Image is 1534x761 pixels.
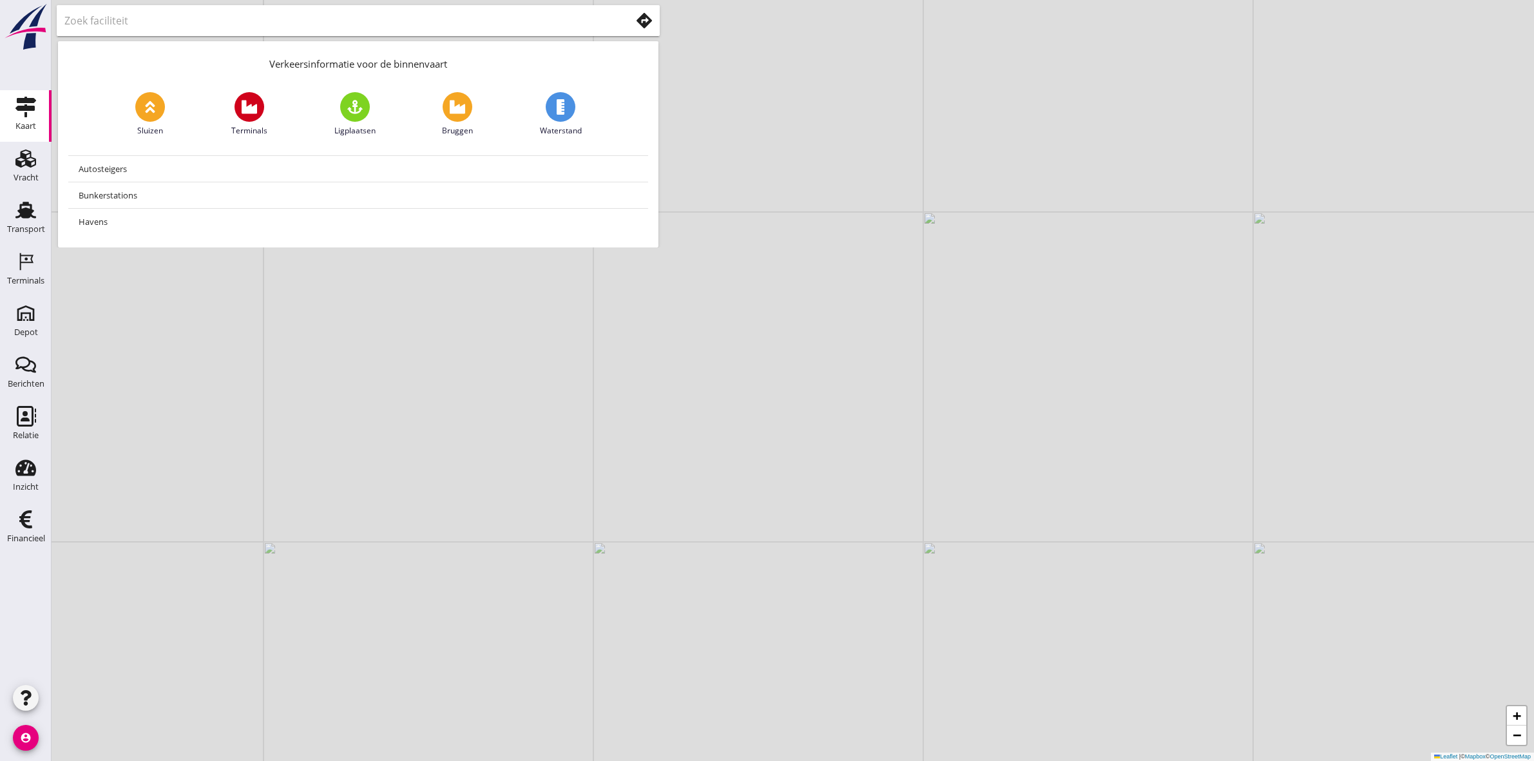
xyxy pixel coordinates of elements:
span: Bruggen [442,125,473,137]
i: account_circle [13,725,39,751]
div: Kaart [15,122,36,130]
span: Sluizen [137,125,163,137]
a: Zoom out [1507,726,1526,745]
div: Vracht [14,173,39,182]
span: Terminals [231,125,267,137]
span: Ligplaatsen [334,125,376,137]
a: Sluizen [135,92,165,137]
div: Depot [14,328,38,336]
span: − [1513,727,1521,743]
div: Havens [79,214,638,229]
div: Relatie [13,431,39,439]
div: Terminals [7,276,44,285]
span: | [1459,753,1461,760]
span: Waterstand [540,125,582,137]
a: Ligplaatsen [334,92,376,137]
span: + [1513,708,1521,724]
div: Bunkerstations [79,188,638,203]
a: Leaflet [1434,753,1457,760]
a: Terminals [231,92,267,137]
a: Zoom in [1507,706,1526,726]
div: Financieel [7,534,45,543]
a: Mapbox [1465,753,1486,760]
div: Verkeersinformatie voor de binnenvaart [58,41,658,82]
img: logo-small.a267ee39.svg [3,3,49,51]
a: Bruggen [442,92,473,137]
div: © © [1431,753,1534,761]
div: Inzicht [13,483,39,491]
div: Transport [7,225,45,233]
input: Zoek faciliteit [64,10,613,31]
div: Autosteigers [79,161,638,177]
a: Waterstand [540,92,582,137]
a: OpenStreetMap [1490,753,1531,760]
div: Berichten [8,380,44,388]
